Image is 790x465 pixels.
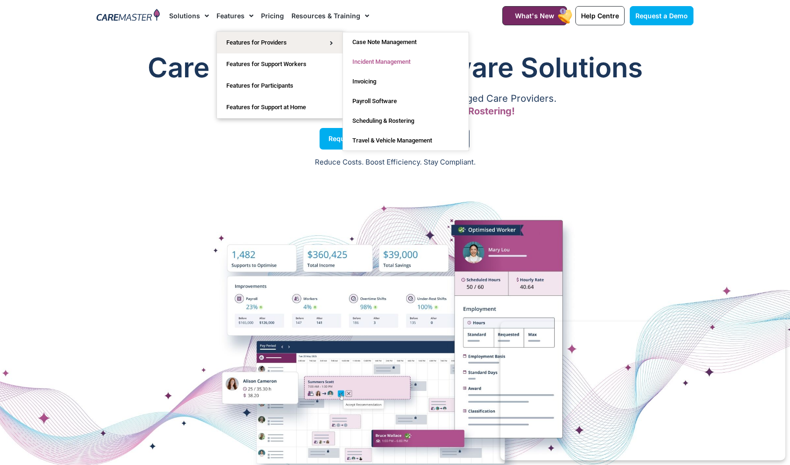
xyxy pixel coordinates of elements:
[575,6,625,25] a: Help Centre
[635,12,688,20] span: Request a Demo
[581,12,619,20] span: Help Centre
[343,111,469,131] a: Scheduling & Rostering
[217,97,343,118] a: Features for Support at Home
[502,6,567,25] a: What's New
[343,131,469,150] a: Travel & Vehicle Management
[97,49,693,86] h1: Care Management Software Solutions
[343,52,469,72] a: Incident Management
[6,157,784,168] p: Reduce Costs. Boost Efficiency. Stay Compliant.
[216,31,343,119] ul: Features
[343,32,469,52] a: Case Note Management
[343,32,469,151] ul: Features for Providers
[217,32,343,53] a: Features for Providers
[320,128,391,150] a: Request a Demo
[217,75,343,97] a: Features for Participants
[500,322,785,460] iframe: Popup CTA
[217,53,343,75] a: Features for Support Workers
[97,9,160,23] img: CareMaster Logo
[630,6,693,25] a: Request a Demo
[515,12,554,20] span: What's New
[343,72,469,91] a: Invoicing
[97,96,693,102] p: A Comprehensive Software Ecosystem for NDIS & Aged Care Providers.
[343,91,469,111] a: Payroll Software
[328,136,382,141] span: Request a Demo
